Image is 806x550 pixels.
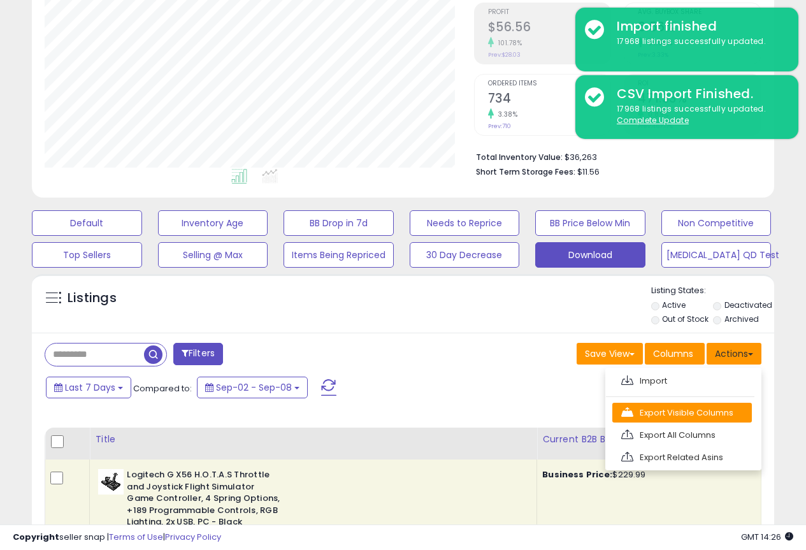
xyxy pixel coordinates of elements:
[284,210,394,236] button: BB Drop in 7d
[494,110,518,119] small: 3.38%
[158,210,268,236] button: Inventory Age
[542,469,751,481] div: $229.99
[133,382,192,394] span: Compared to:
[476,148,752,164] li: $36,263
[612,447,752,467] a: Export Related Asins
[127,469,282,532] b: Logitech G X56 H.O.T.A.S Throttle and Joystick Flight Simulator Game Controller, 4 Spring Options...
[612,403,752,423] a: Export Visible Columns
[577,166,600,178] span: $11.56
[724,300,772,310] label: Deactivated
[13,531,59,543] strong: Copyright
[197,377,308,398] button: Sep-02 - Sep-08
[476,166,575,177] b: Short Term Storage Fees:
[542,468,612,481] b: Business Price:
[13,532,221,544] div: seller snap | |
[488,91,611,108] h2: 734
[165,531,221,543] a: Privacy Policy
[68,289,117,307] h5: Listings
[109,531,163,543] a: Terms of Use
[173,343,223,365] button: Filters
[476,152,563,163] b: Total Inventory Value:
[661,242,772,268] button: [MEDICAL_DATA] QD Test
[410,210,520,236] button: Needs to Reprice
[662,314,709,324] label: Out of Stock
[661,210,772,236] button: Non Competitive
[535,242,645,268] button: Download
[653,347,693,360] span: Columns
[216,381,292,394] span: Sep-02 - Sep-08
[662,300,686,310] label: Active
[607,17,789,36] div: Import finished
[32,242,142,268] button: Top Sellers
[488,51,521,59] small: Prev: $28.03
[617,115,689,126] u: Complete Update
[542,433,756,446] div: Current B2B Buybox Price
[284,242,394,268] button: Items Being Repriced
[607,36,789,48] div: 17968 listings successfully updated.
[46,377,131,398] button: Last 7 Days
[95,433,531,446] div: Title
[612,425,752,445] a: Export All Columns
[741,531,793,543] span: 2025-09-16 14:26 GMT
[707,343,761,365] button: Actions
[577,343,643,365] button: Save View
[488,122,511,130] small: Prev: 710
[32,210,142,236] button: Default
[488,20,611,37] h2: $56.56
[410,242,520,268] button: 30 Day Decrease
[645,343,705,365] button: Columns
[607,103,789,127] div: 17968 listings successfully updated.
[724,314,759,324] label: Archived
[488,9,611,16] span: Profit
[607,85,789,103] div: CSV Import Finished.
[158,242,268,268] button: Selling @ Max
[651,285,774,297] p: Listing States:
[494,38,522,48] small: 101.78%
[535,210,645,236] button: BB Price Below Min
[65,381,115,394] span: Last 7 Days
[488,80,611,87] span: Ordered Items
[98,469,124,495] img: 31Rgs8eOeGL._SL40_.jpg
[612,371,752,391] a: Import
